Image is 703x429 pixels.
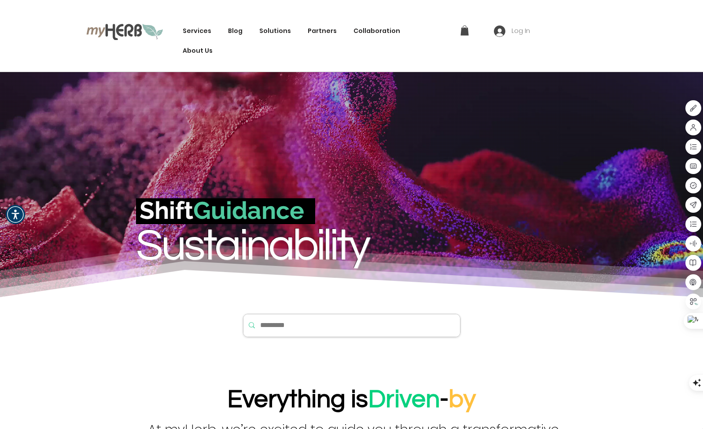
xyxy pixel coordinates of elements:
[86,22,163,40] img: myHerb Logo
[178,23,216,39] a: Services
[6,205,25,224] div: Accessibility Menu
[140,196,193,225] span: Shift
[488,23,536,40] button: Log In
[136,223,368,269] span: Sustainability
[183,26,211,36] span: Services
[183,46,213,55] span: About Us
[178,23,450,59] nav: Site
[303,23,341,39] a: Partners
[224,23,247,39] a: Blog
[178,43,217,59] a: About Us
[193,196,304,225] span: Guidance
[308,26,337,36] span: Partners
[260,314,442,337] input: Search...
[255,23,295,39] div: Solutions
[228,26,243,36] span: Blog
[259,26,291,36] span: Solutions
[368,387,440,412] span: Driven
[227,387,476,412] span: Everything is -
[449,387,476,412] span: by
[508,27,533,36] span: Log In
[349,23,405,39] a: Collaboration
[353,26,400,36] span: Collaboration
